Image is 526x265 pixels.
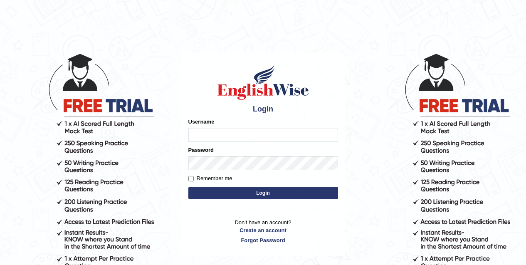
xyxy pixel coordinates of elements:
[188,105,338,114] h4: Login
[188,174,232,183] label: Remember me
[188,236,338,244] a: Forgot Password
[188,146,214,154] label: Password
[188,218,338,244] p: Don't have an account?
[216,64,311,101] img: Logo of English Wise sign in for intelligent practice with AI
[188,176,194,181] input: Remember me
[188,187,338,199] button: Login
[188,226,338,234] a: Create an account
[188,118,215,126] label: Username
